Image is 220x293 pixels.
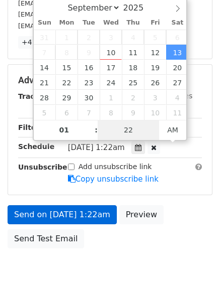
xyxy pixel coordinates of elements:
[144,20,166,26] span: Fri
[144,75,166,90] span: September 26, 2025
[34,30,56,45] span: August 31, 2025
[166,45,188,60] span: September 13, 2025
[166,20,188,26] span: Sat
[122,60,144,75] span: September 18, 2025
[166,90,188,105] span: October 4, 2025
[98,120,159,140] input: Minute
[34,120,95,140] input: Hour
[55,20,78,26] span: Mon
[166,75,188,90] span: September 27, 2025
[78,90,100,105] span: September 30, 2025
[122,105,144,120] span: October 9, 2025
[144,45,166,60] span: September 12, 2025
[34,45,56,60] span: September 7, 2025
[18,92,52,100] strong: Tracking
[100,105,122,120] span: October 8, 2025
[34,75,56,90] span: September 21, 2025
[18,142,54,151] strong: Schedule
[68,175,159,184] a: Copy unsubscribe link
[78,30,100,45] span: September 2, 2025
[122,90,144,105] span: October 2, 2025
[100,60,122,75] span: September 17, 2025
[100,90,122,105] span: October 1, 2025
[100,30,122,45] span: September 3, 2025
[100,45,122,60] span: September 10, 2025
[18,163,67,171] strong: Unsubscribe
[8,205,117,224] a: Send on [DATE] 1:22am
[34,90,56,105] span: September 28, 2025
[18,22,130,30] small: [EMAIL_ADDRESS][DOMAIN_NAME]
[144,60,166,75] span: September 19, 2025
[55,60,78,75] span: September 15, 2025
[55,45,78,60] span: September 8, 2025
[144,90,166,105] span: October 3, 2025
[166,105,188,120] span: October 11, 2025
[170,245,220,293] iframe: Chat Widget
[79,162,152,172] label: Add unsubscribe link
[119,205,164,224] a: Preview
[100,75,122,90] span: September 24, 2025
[78,75,100,90] span: September 23, 2025
[122,45,144,60] span: September 11, 2025
[34,20,56,26] span: Sun
[144,105,166,120] span: October 10, 2025
[95,120,98,140] span: :
[78,105,100,120] span: October 7, 2025
[68,143,125,152] span: [DATE] 1:22am
[144,30,166,45] span: September 5, 2025
[18,75,202,86] h5: Advanced
[78,20,100,26] span: Tue
[78,45,100,60] span: September 9, 2025
[122,75,144,90] span: September 25, 2025
[159,120,187,140] span: Click to toggle
[122,30,144,45] span: September 4, 2025
[55,75,78,90] span: September 22, 2025
[18,11,130,18] small: [EMAIL_ADDRESS][DOMAIN_NAME]
[18,36,60,49] a: +47 more
[120,3,157,13] input: Year
[122,20,144,26] span: Thu
[100,20,122,26] span: Wed
[18,123,44,131] strong: Filters
[8,229,84,248] a: Send Test Email
[34,60,56,75] span: September 14, 2025
[55,105,78,120] span: October 6, 2025
[34,105,56,120] span: October 5, 2025
[78,60,100,75] span: September 16, 2025
[166,60,188,75] span: September 20, 2025
[166,30,188,45] span: September 6, 2025
[55,90,78,105] span: September 29, 2025
[55,30,78,45] span: September 1, 2025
